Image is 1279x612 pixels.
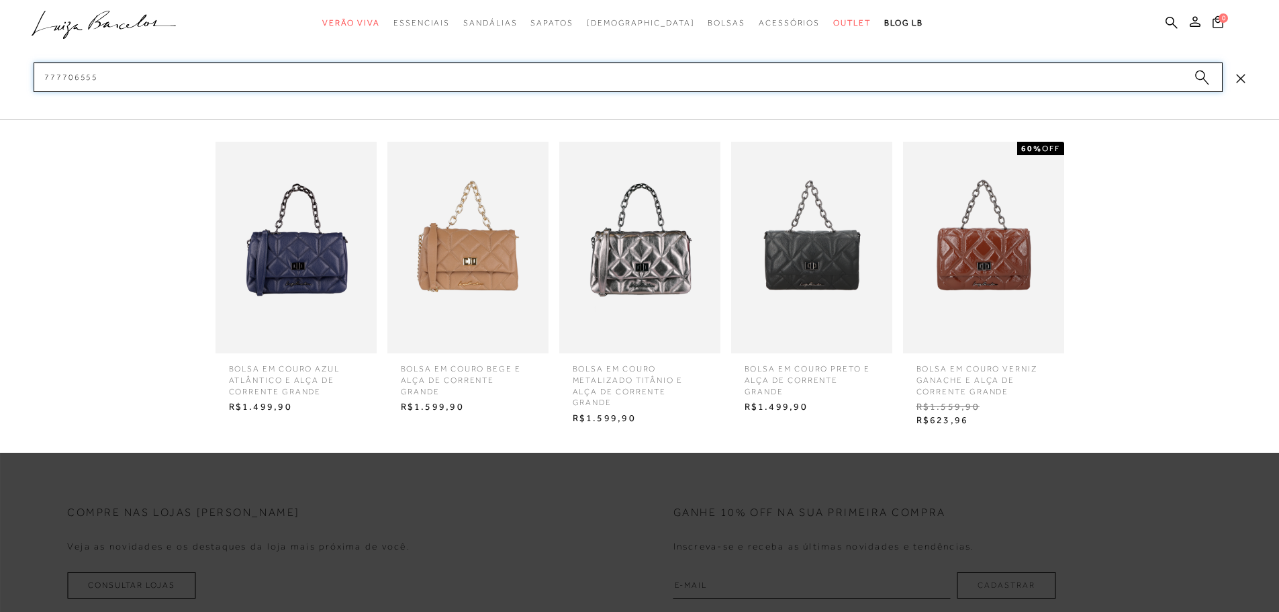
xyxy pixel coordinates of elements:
[759,18,820,28] span: Acessórios
[728,142,896,417] a: BOLSA EM COURO PRETO E ALÇA DE CORRENTE GRANDE BOLSA EM COURO PRETO E ALÇA DE CORRENTE GRANDE R$1...
[559,142,720,353] img: BOLSA EM COURO METALIZADO TITÂNIO E ALÇA DE CORRENTE GRANDE
[391,353,545,397] span: BOLSA EM COURO BEGE E ALÇA DE CORRENTE GRANDE
[463,18,517,28] span: Sandálias
[322,11,380,36] a: categoryNavScreenReaderText
[322,18,380,28] span: Verão Viva
[393,18,450,28] span: Essenciais
[1209,15,1227,33] button: 0
[731,142,892,353] img: BOLSA EM COURO PRETO E ALÇA DE CORRENTE GRANDE
[530,18,573,28] span: Sapatos
[708,11,745,36] a: categoryNavScreenReaderText
[903,142,1064,353] img: BOLSA EM COURO VERNIZ GANACHE E ALÇA DE CORRENTE GRANDE
[833,11,871,36] a: categoryNavScreenReaderText
[219,353,373,397] span: BOLSA EM COURO AZUL ATLÂNTICO E ALÇA DE CORRENTE GRANDE
[556,142,724,429] a: BOLSA EM COURO METALIZADO TITÂNIO E ALÇA DE CORRENTE GRANDE BOLSA EM COURO METALIZADO TITÂNIO E A...
[391,397,545,417] span: R$1.599,90
[219,397,373,417] span: R$1.499,90
[387,142,549,353] img: BOLSA EM COURO BEGE E ALÇA DE CORRENTE GRANDE
[587,11,695,36] a: noSubCategoriesText
[212,142,380,417] a: BOLSA EM COURO AZUL ATLÂNTICO E ALÇA DE CORRENTE GRANDE BOLSA EM COURO AZUL ATLÂNTICO E ALÇA DE C...
[216,142,377,353] img: BOLSA EM COURO AZUL ATLÂNTICO E ALÇA DE CORRENTE GRANDE
[1219,13,1228,23] span: 0
[34,62,1223,92] input: Buscar.
[906,353,1061,397] span: BOLSA EM COURO VERNIZ GANACHE E ALÇA DE CORRENTE GRANDE
[900,142,1068,431] a: BOLSA EM COURO VERNIZ GANACHE E ALÇA DE CORRENTE GRANDE 60%OFF BOLSA EM COURO VERNIZ GANACHE E AL...
[759,11,820,36] a: categoryNavScreenReaderText
[735,397,889,417] span: R$1.499,90
[587,18,695,28] span: [DEMOGRAPHIC_DATA]
[563,353,717,408] span: BOLSA EM COURO METALIZADO TITÂNIO E ALÇA DE CORRENTE GRANDE
[708,18,745,28] span: Bolsas
[393,11,450,36] a: categoryNavScreenReaderText
[735,353,889,397] span: BOLSA EM COURO PRETO E ALÇA DE CORRENTE GRANDE
[906,410,1061,431] span: R$623,96
[530,11,573,36] a: categoryNavScreenReaderText
[1042,144,1060,153] span: OFF
[833,18,871,28] span: Outlet
[384,142,552,417] a: BOLSA EM COURO BEGE E ALÇA DE CORRENTE GRANDE BOLSA EM COURO BEGE E ALÇA DE CORRENTE GRANDE R$1.5...
[906,397,1061,417] span: R$1.559,90
[563,408,717,429] span: R$1.599,90
[1021,144,1042,153] strong: 60%
[463,11,517,36] a: categoryNavScreenReaderText
[884,11,923,36] a: BLOG LB
[884,18,923,28] span: BLOG LB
